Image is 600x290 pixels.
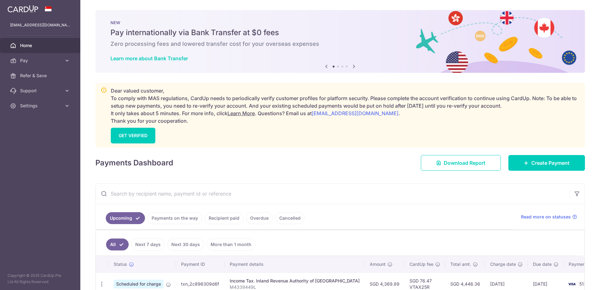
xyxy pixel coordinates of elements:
[421,155,501,171] a: Download Report
[114,261,127,267] span: Status
[444,159,485,167] span: Download Report
[111,128,155,143] a: GET VERIFIED
[225,256,365,272] th: Payment details
[531,159,570,167] span: Create Payment
[111,87,580,125] p: Dear valued customer, To comply with MAS regulations, CardUp needs to periodically verify custome...
[312,110,399,116] a: [EMAIL_ADDRESS][DOMAIN_NAME]
[8,5,38,13] img: CardUp
[370,261,386,267] span: Amount
[114,280,163,288] span: Scheduled for charge
[131,239,165,250] a: Next 7 days
[275,212,305,224] a: Cancelled
[228,110,255,116] a: Learn More
[110,28,570,38] h5: Pay internationally via Bank Transfer at $0 fees
[246,212,273,224] a: Overdue
[521,214,577,220] a: Read more on statuses
[110,20,570,25] p: NEW
[508,155,585,171] a: Create Payment
[533,261,552,267] span: Due date
[110,40,570,48] h6: Zero processing fees and lowered transfer cost for your overseas expenses
[410,261,433,267] span: CardUp fee
[106,239,129,250] a: All
[490,261,516,267] span: Charge date
[565,280,578,288] img: Bank Card
[230,278,360,284] div: Income Tax. Inland Revenue Authority of [GEOGRAPHIC_DATA]
[95,157,173,169] h4: Payments Dashboard
[110,55,188,62] a: Learn more about Bank Transfer
[147,212,202,224] a: Payments on the way
[176,256,225,272] th: Payment ID
[20,88,62,94] span: Support
[206,239,255,250] a: More than 1 month
[579,281,589,287] span: 5137
[521,214,571,220] span: Read more on statuses
[10,22,70,28] p: [EMAIL_ADDRESS][DOMAIN_NAME]
[20,103,62,109] span: Settings
[20,72,62,79] span: Refer & Save
[167,239,204,250] a: Next 30 days
[450,261,471,267] span: Total amt.
[205,212,244,224] a: Recipient paid
[20,57,62,64] span: Pay
[96,184,570,204] input: Search by recipient name, payment id or reference
[106,212,145,224] a: Upcoming
[95,10,585,73] img: Bank transfer banner
[20,42,62,49] span: Home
